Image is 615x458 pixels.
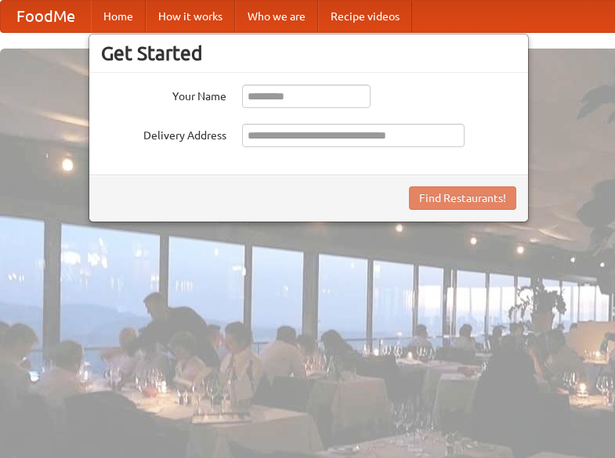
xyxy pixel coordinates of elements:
[101,85,226,104] label: Your Name
[318,1,412,32] a: Recipe videos
[101,124,226,143] label: Delivery Address
[146,1,235,32] a: How it works
[91,1,146,32] a: Home
[1,1,91,32] a: FoodMe
[235,1,318,32] a: Who we are
[409,186,516,210] button: Find Restaurants!
[101,41,516,65] h3: Get Started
